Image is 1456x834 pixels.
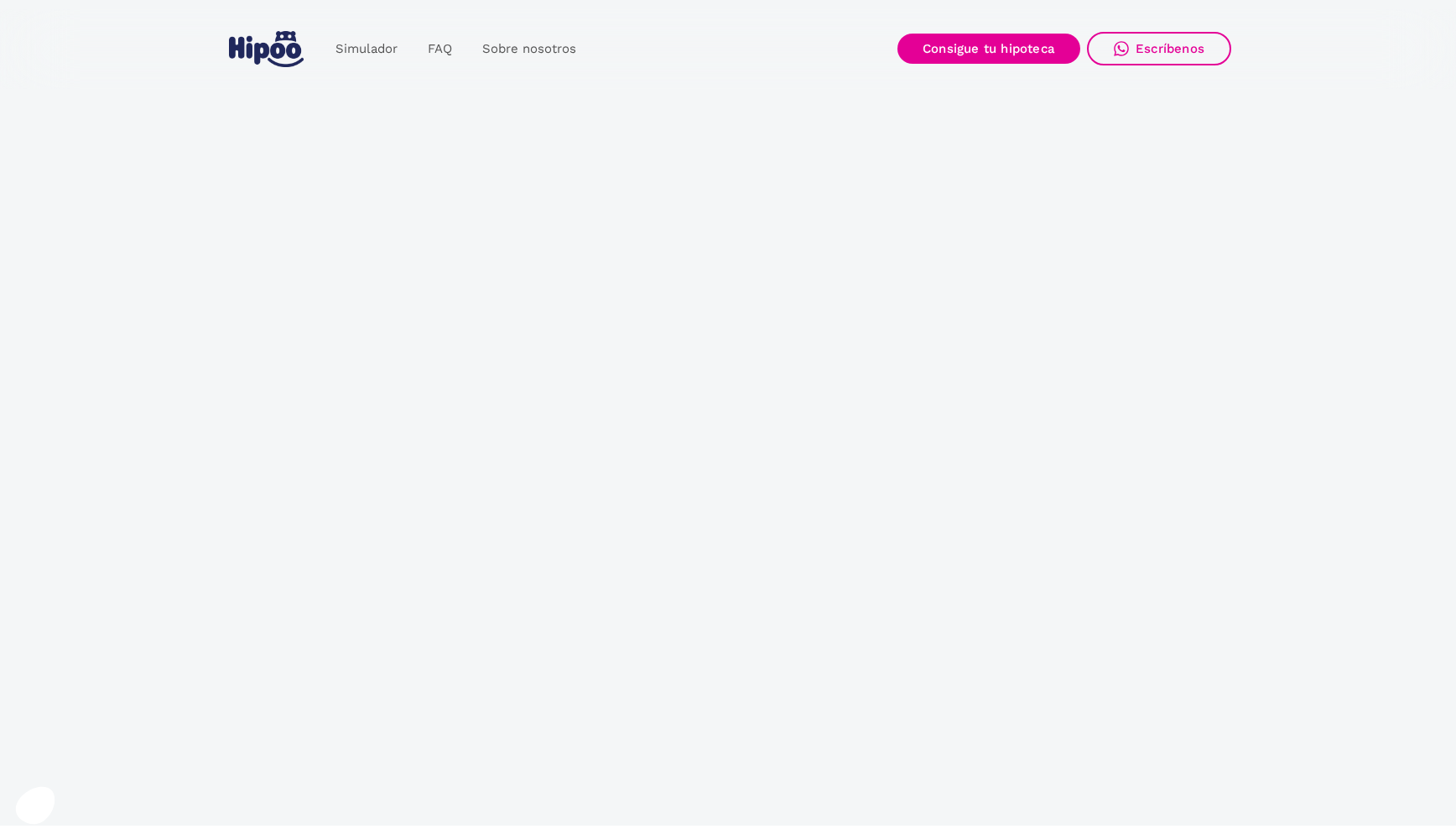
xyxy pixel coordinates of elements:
a: home [225,24,307,74]
a: FAQ [413,33,467,65]
a: Escríbenos [1087,32,1231,65]
div: Escríbenos [1136,41,1204,56]
a: Simulador [320,33,413,65]
a: Consigue tu hipoteca [897,34,1080,64]
a: Sobre nosotros [467,33,591,65]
